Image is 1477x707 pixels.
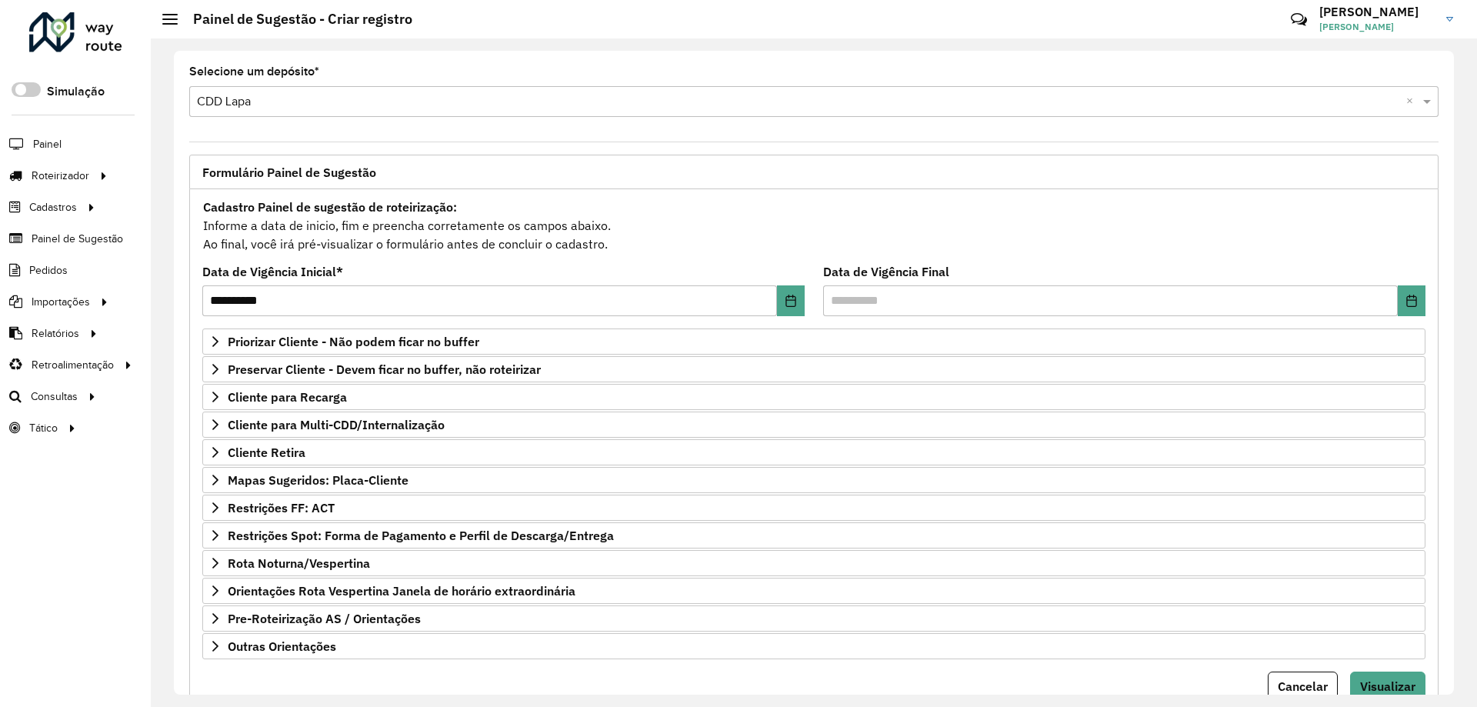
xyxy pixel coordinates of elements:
label: Data de Vigência Inicial [202,262,343,281]
span: Cancelar [1278,679,1328,694]
span: Cadastros [29,199,77,215]
button: Choose Date [1398,285,1425,316]
strong: Cadastro Painel de sugestão de roteirização: [203,199,457,215]
a: Mapas Sugeridos: Placa-Cliente [202,467,1425,493]
a: Rota Noturna/Vespertina [202,550,1425,576]
a: Cliente Retira [202,439,1425,465]
a: Restrições FF: ACT [202,495,1425,521]
div: Informe a data de inicio, fim e preencha corretamente os campos abaixo. Ao final, você irá pré-vi... [202,197,1425,254]
a: Preservar Cliente - Devem ficar no buffer, não roteirizar [202,356,1425,382]
span: Formulário Painel de Sugestão [202,166,376,178]
a: Pre-Roteirização AS / Orientações [202,605,1425,632]
button: Choose Date [777,285,805,316]
h2: Painel de Sugestão - Criar registro [178,11,412,28]
span: Clear all [1406,92,1419,111]
a: Outras Orientações [202,633,1425,659]
a: Cliente para Multi-CDD/Internalização [202,412,1425,438]
button: Cancelar [1268,672,1338,701]
span: Painel de Sugestão [32,231,123,247]
label: Selecione um depósito [189,62,319,81]
a: Contato Rápido [1282,3,1315,36]
span: Visualizar [1360,679,1415,694]
a: Orientações Rota Vespertina Janela de horário extraordinária [202,578,1425,604]
span: Restrições FF: ACT [228,502,335,514]
span: Orientações Rota Vespertina Janela de horário extraordinária [228,585,575,597]
label: Simulação [47,82,105,101]
span: Retroalimentação [32,357,114,373]
span: Relatórios [32,325,79,342]
span: Roteirizador [32,168,89,184]
span: Importações [32,294,90,310]
span: Priorizar Cliente - Não podem ficar no buffer [228,335,479,348]
span: Cliente Retira [228,446,305,459]
span: Painel [33,136,62,152]
span: Consultas [31,389,78,405]
a: Restrições Spot: Forma de Pagamento e Perfil de Descarga/Entrega [202,522,1425,549]
span: Tático [29,420,58,436]
span: Outras Orientações [228,640,336,652]
span: Restrições Spot: Forma de Pagamento e Perfil de Descarga/Entrega [228,529,614,542]
a: Cliente para Recarga [202,384,1425,410]
span: [PERSON_NAME] [1319,20,1435,34]
span: Pre-Roteirização AS / Orientações [228,612,421,625]
span: Rota Noturna/Vespertina [228,557,370,569]
a: Priorizar Cliente - Não podem ficar no buffer [202,328,1425,355]
span: Mapas Sugeridos: Placa-Cliente [228,474,408,486]
button: Visualizar [1350,672,1425,701]
span: Preservar Cliente - Devem ficar no buffer, não roteirizar [228,363,541,375]
h3: [PERSON_NAME] [1319,5,1435,19]
span: Cliente para Recarga [228,391,347,403]
span: Cliente para Multi-CDD/Internalização [228,419,445,431]
label: Data de Vigência Final [823,262,949,281]
span: Pedidos [29,262,68,278]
